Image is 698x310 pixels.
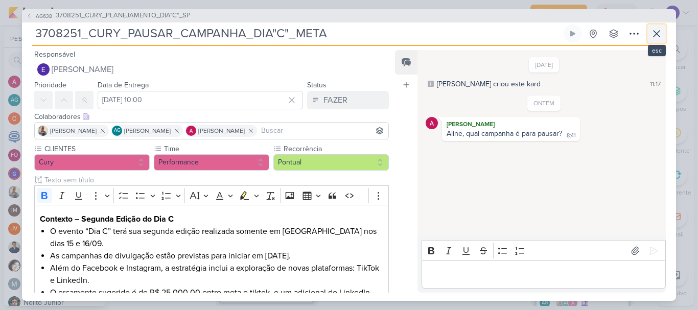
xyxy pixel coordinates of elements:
[114,128,121,133] p: AG
[34,185,389,205] div: Editor toolbar
[648,45,666,56] div: esc
[323,94,347,106] div: FAZER
[307,91,389,109] button: FAZER
[98,81,149,89] label: Data de Entrega
[50,262,383,287] li: Além do Facebook e Instagram, a estratégia inclui a exploração de novas plataformas: TikTok e Lin...
[98,91,303,109] input: Select a date
[50,250,383,262] li: As campanhas de divulgação estão previstas para iniciar em [DATE].
[273,154,389,171] button: Pontual
[567,132,576,140] div: 8:41
[437,79,541,89] div: [PERSON_NAME] criou este kard
[259,125,386,137] input: Buscar
[124,126,171,135] span: [PERSON_NAME]
[447,129,562,138] div: Aline, qual campanha é para pausar?
[307,81,327,89] label: Status
[422,241,666,260] div: Editor toolbar
[112,126,122,136] div: Aline Gimenez Graciano
[163,144,269,154] label: Time
[283,144,389,154] label: Recorrência
[37,63,50,76] img: Eduardo Quaresma
[186,126,196,136] img: Alessandra Gomes
[52,63,113,76] span: [PERSON_NAME]
[569,30,577,38] div: Ligar relógio
[32,25,562,43] input: Kard Sem Título
[50,126,97,135] span: [PERSON_NAME]
[154,154,269,171] button: Performance
[38,126,48,136] img: Iara Santos
[444,119,578,129] div: [PERSON_NAME]
[34,60,389,79] button: [PERSON_NAME]
[34,50,75,59] label: Responsável
[34,111,389,122] div: Colaboradores
[40,214,174,224] strong: Contexto – Segunda Edição do Dia C
[42,175,389,185] input: Texto sem título
[34,154,150,171] button: Cury
[34,81,66,89] label: Prioridade
[198,126,245,135] span: [PERSON_NAME]
[426,117,438,129] img: Alessandra Gomes
[650,79,661,88] div: 11:17
[50,225,383,250] li: O evento “Dia C” terá sua segunda edição realizada somente em [GEOGRAPHIC_DATA] nos dias 15 e 16/09.
[422,260,666,289] div: Editor editing area: main
[43,144,150,154] label: CLIENTES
